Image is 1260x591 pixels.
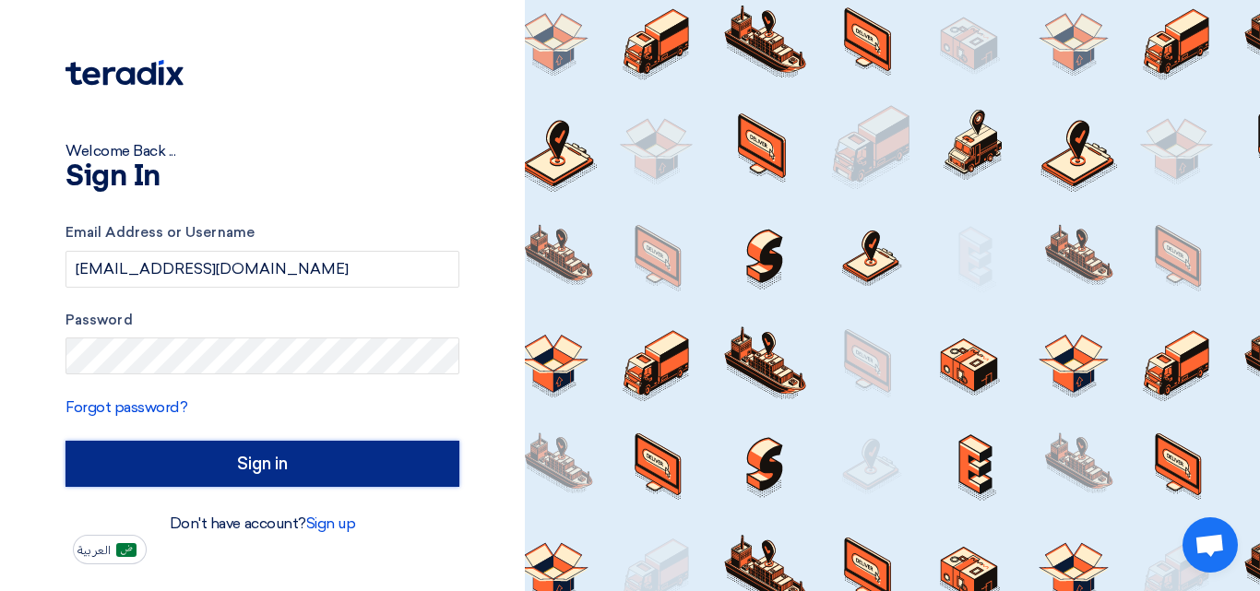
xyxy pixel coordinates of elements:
[116,543,137,557] img: ar-AR.png
[65,222,459,243] label: Email Address or Username
[65,398,187,416] a: Forgot password?
[65,251,459,288] input: Enter your business email or username
[306,514,356,532] a: Sign up
[65,310,459,331] label: Password
[77,544,111,557] span: العربية
[65,140,459,162] div: Welcome Back ...
[73,535,147,564] button: العربية
[65,162,459,192] h1: Sign In
[65,60,184,86] img: Teradix logo
[65,441,459,487] input: Sign in
[1183,517,1238,573] div: Open chat
[65,513,459,535] div: Don't have account?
